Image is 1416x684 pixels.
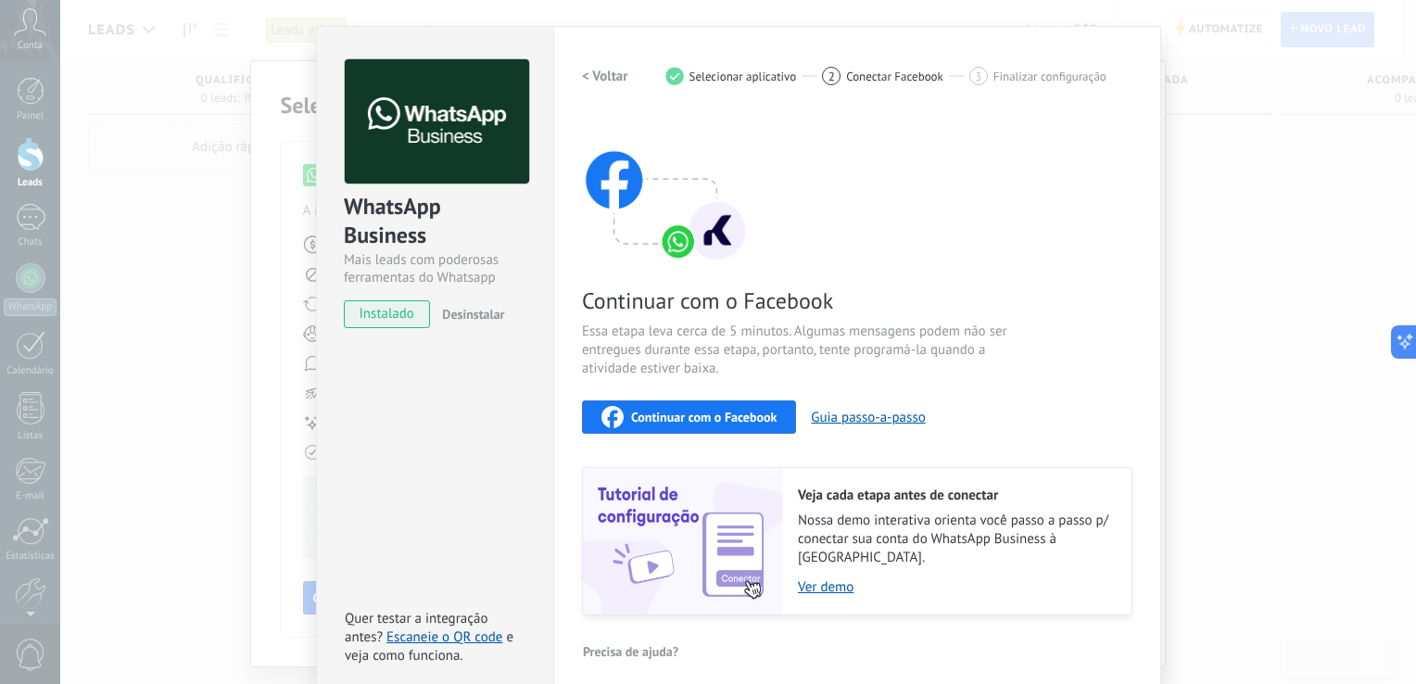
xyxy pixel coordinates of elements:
[345,610,487,646] span: Quer testar a integração antes?
[993,70,1106,83] span: Finalizar configuração
[846,70,943,83] span: Conectar Facebook
[582,638,679,665] button: Precisa de ajuda?
[344,192,526,251] div: WhatsApp Business
[689,70,797,83] span: Selecionar aplicativo
[582,400,796,434] button: Continuar com o Facebook
[345,59,529,184] img: logo_main.png
[442,306,504,323] span: Desinstalar
[345,300,429,328] span: instalado
[811,409,925,426] button: Guia passo-a-passo
[828,69,835,84] span: 2
[583,645,678,658] span: Precisa de ajuda?
[798,578,1113,596] a: Ver demo
[582,115,749,263] img: connect with facebook
[582,323,1023,378] span: Essa etapa leva cerca de 5 minutos. Algumas mensagens podem não ser entregues durante essa etapa,...
[344,251,526,286] div: Mais leads com poderosas ferramentas do Whatsapp
[386,628,502,646] a: Escaneie o QR code
[631,411,777,424] span: Continuar com o Facebook
[975,69,981,84] span: 3
[435,300,504,328] button: Desinstalar
[798,487,1113,504] h2: Veja cada etapa antes de conectar
[345,628,513,665] span: e veja como funciona.
[582,68,628,85] h2: < Voltar
[582,59,628,93] button: < Voltar
[798,512,1113,567] span: Nossa demo interativa orienta você passo a passo p/ conectar sua conta do WhatsApp Business à [GE...
[582,286,1023,315] span: Continuar com o Facebook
